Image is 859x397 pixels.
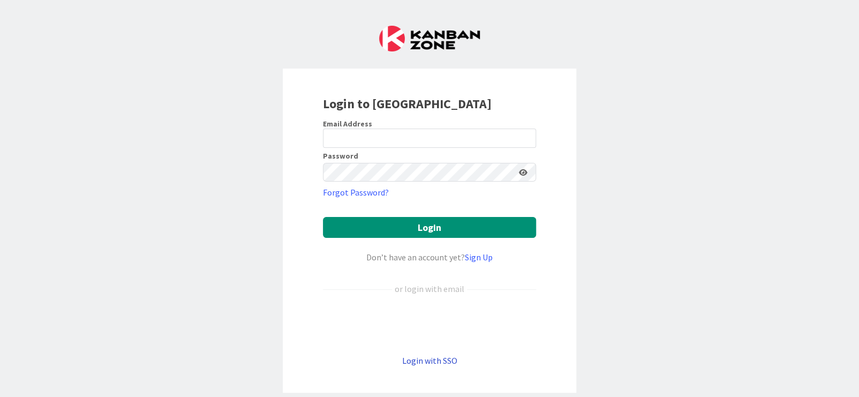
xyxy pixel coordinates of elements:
[402,355,457,366] a: Login with SSO
[323,119,372,129] label: Email Address
[323,251,536,264] div: Don’t have an account yet?
[323,186,389,199] a: Forgot Password?
[323,152,358,160] label: Password
[318,313,541,336] iframe: Sign in with Google Button
[392,282,467,295] div: or login with email
[323,95,492,112] b: Login to [GEOGRAPHIC_DATA]
[379,26,480,51] img: Kanban Zone
[323,217,536,238] button: Login
[465,252,493,263] a: Sign Up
